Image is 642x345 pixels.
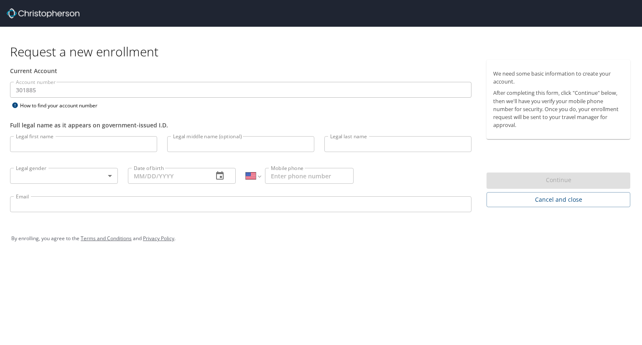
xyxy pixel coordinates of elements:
[487,192,630,208] button: Cancel and close
[7,8,79,18] img: cbt logo
[81,235,132,242] a: Terms and Conditions
[493,70,624,86] p: We need some basic information to create your account.
[128,168,206,184] input: MM/DD/YYYY
[11,228,631,249] div: By enrolling, you agree to the and .
[10,66,471,75] div: Current Account
[10,43,637,60] h1: Request a new enrollment
[493,195,624,205] span: Cancel and close
[10,121,471,129] div: Full legal name as it appears on government-issued I.D.
[143,235,174,242] a: Privacy Policy
[265,168,354,184] input: Enter phone number
[10,168,118,184] div: ​
[10,100,115,111] div: How to find your account number
[493,89,624,129] p: After completing this form, click "Continue" below, then we'll have you verify your mobile phone ...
